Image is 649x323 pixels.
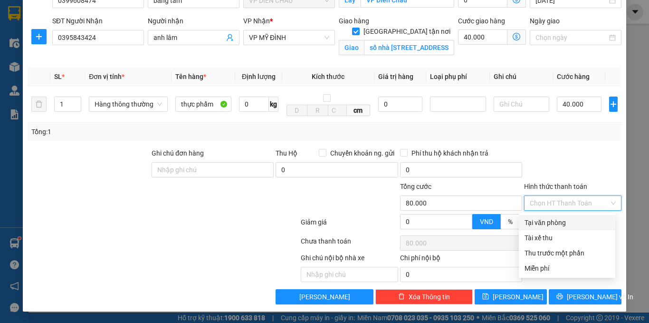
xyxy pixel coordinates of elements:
input: R [307,105,328,116]
span: Tổng cước [400,183,431,190]
label: Hình thức thanh toán [524,183,587,190]
span: VP Nhận [243,17,270,25]
span: Đơn vị tính [89,73,124,80]
span: plus [32,33,46,40]
span: VND [480,218,493,225]
input: Nhập ghi chú [301,267,398,282]
div: Chi phí nội bộ [400,253,522,267]
img: logo [5,51,11,98]
span: delete [398,293,405,301]
span: Kích thước [312,73,344,80]
span: % [508,218,513,225]
input: Ghi chú đơn hàng [152,162,274,177]
span: [PERSON_NAME] và In [567,292,633,302]
span: [GEOGRAPHIC_DATA] tận nơi [360,26,454,37]
div: Thu trước một phần [525,248,610,258]
label: Cước giao hàng [458,17,505,25]
span: cm [347,105,370,116]
input: Giao tận nơi [364,40,454,55]
button: save[PERSON_NAME] [475,289,547,304]
input: Ngày giao [535,32,607,43]
label: Ngày giao [530,17,560,25]
input: C [328,105,347,116]
div: SĐT Người Nhận [52,16,144,26]
button: plus [31,29,47,44]
input: Ghi Chú [494,97,549,112]
span: [GEOGRAPHIC_DATA], [GEOGRAPHIC_DATA] ↔ [GEOGRAPHIC_DATA] [13,40,83,73]
span: dollar-circle [513,33,520,40]
span: Cước hàng [557,73,590,80]
div: Tài xế thu [525,233,610,243]
span: plus [610,100,617,108]
span: Hàng thông thường [95,97,162,111]
span: Chuyển khoản ng. gửi [326,148,398,158]
input: 0 [378,97,423,112]
span: Thu Hộ [276,149,297,157]
span: save [482,293,489,301]
div: Tại văn phòng [525,217,610,228]
div: Chưa thanh toán [300,236,399,253]
span: Xóa Thông tin [409,292,450,302]
span: Tên hàng [175,73,206,80]
span: Định lượng [242,73,276,80]
button: delete [31,97,47,112]
button: [PERSON_NAME] [276,289,373,304]
button: plus [609,97,618,112]
span: [PERSON_NAME] [493,292,544,302]
div: Tổng: 1 [31,127,251,137]
span: [PERSON_NAME] [299,292,350,302]
strong: CHUYỂN PHÁT NHANH AN PHÚ QUÝ [14,8,82,39]
input: D [286,105,307,116]
button: deleteXóa Thông tin [375,289,473,304]
span: Giao [339,40,364,55]
span: Phí thu hộ khách nhận trả [408,148,492,158]
div: Giảm giá [300,217,399,234]
span: Giao hàng [339,17,369,25]
div: Miễn phí [525,263,610,274]
label: Ghi chú đơn hàng [152,149,204,157]
span: kg [269,97,278,112]
span: user-add [226,34,234,41]
input: Cước giao hàng [458,29,507,45]
th: Ghi chú [490,68,553,86]
button: printer[PERSON_NAME] và In [549,289,621,304]
input: VD: Bàn, Ghế [175,97,231,112]
span: Giá trị hàng [378,73,413,80]
span: VP MỸ ĐÌNH [249,30,329,45]
th: Loại phụ phí [426,68,490,86]
div: Người nhận [148,16,239,26]
span: printer [556,293,563,301]
div: Ghi chú nội bộ nhà xe [301,253,398,267]
span: SL [54,73,62,80]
